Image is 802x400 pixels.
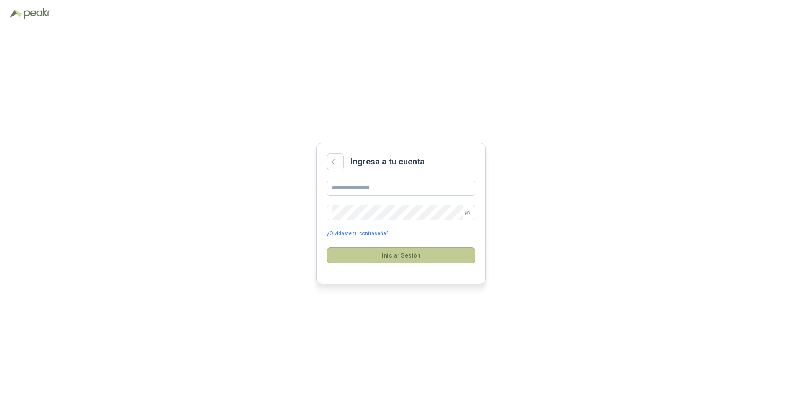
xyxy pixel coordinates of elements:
img: Peakr [24,8,51,19]
img: Logo [10,9,22,18]
span: eye-invisible [465,210,470,215]
a: ¿Olvidaste tu contraseña? [327,230,388,238]
button: Iniciar Sesión [327,247,475,263]
h2: Ingresa a tu cuenta [351,155,425,168]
